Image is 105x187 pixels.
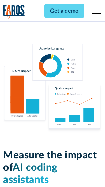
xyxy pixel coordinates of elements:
h1: Measure the impact of [3,149,102,186]
div: menu [88,3,102,19]
a: Get a demo [44,4,84,18]
a: home [3,5,25,19]
img: Logo of the analytics and reporting company Faros. [3,5,25,19]
span: AI coding assistants [3,163,58,185]
img: Charts tracking GitHub Copilot's usage and impact on velocity and quality [3,44,102,133]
